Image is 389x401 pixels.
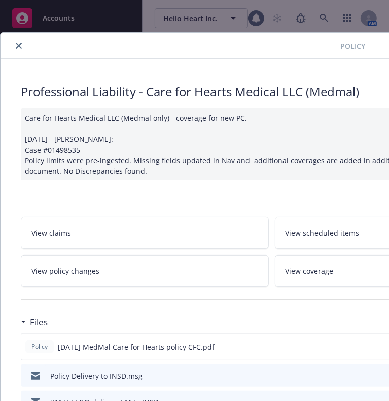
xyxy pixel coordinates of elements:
[30,316,48,329] h3: Files
[50,371,143,381] div: Policy Delivery to INSD.msg
[29,342,50,351] span: Policy
[21,316,48,329] div: Files
[31,228,71,238] span: View claims
[58,342,215,352] span: [DATE] MedMal Care for Hearts policy CFC.pdf
[31,266,99,276] span: View policy changes
[286,228,360,238] span: View scheduled items
[286,266,334,276] span: View coverage
[340,41,365,51] span: Policy
[21,255,269,287] a: View policy changes
[13,40,25,52] button: close
[21,217,269,249] a: View claims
